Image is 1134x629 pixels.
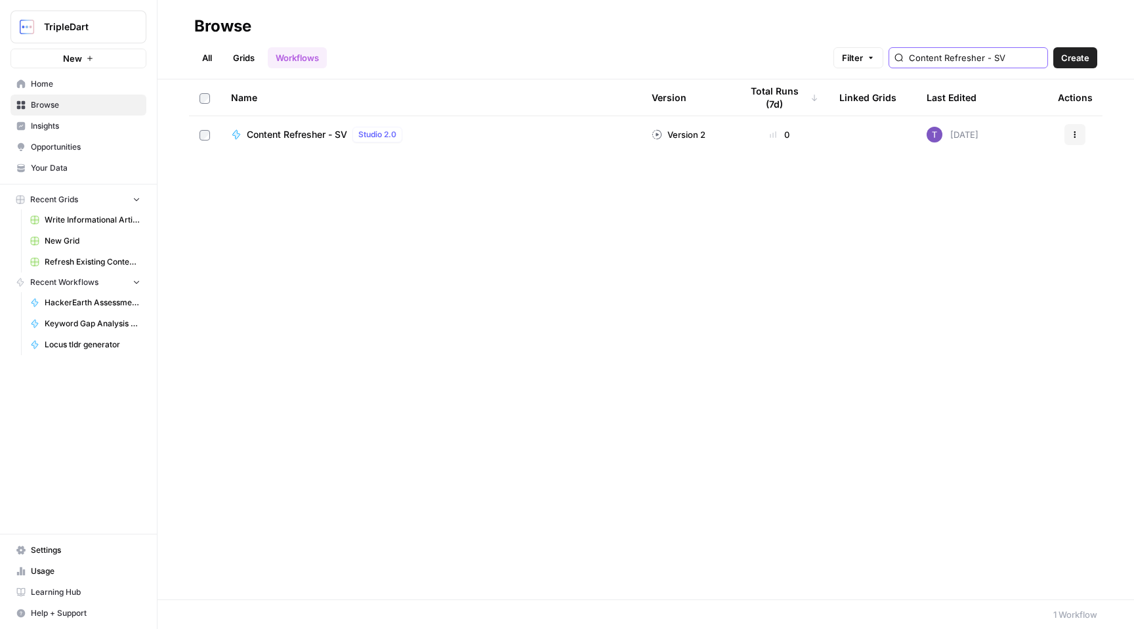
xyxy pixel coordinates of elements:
span: Refresh Existing Content (1) [45,256,140,268]
span: Insights [31,120,140,132]
a: New Grid [24,230,146,251]
button: New [10,49,146,68]
a: Content Refresher - SVStudio 2.0 [231,127,631,142]
span: Content Refresher - SV [247,128,347,141]
div: Last Edited [927,79,976,116]
a: Opportunities [10,137,146,158]
a: Browse [10,95,146,116]
div: 1 Workflow [1053,608,1097,621]
span: Filter [842,51,863,64]
span: Browse [31,99,140,111]
span: TripleDart [44,20,123,33]
a: Settings [10,540,146,561]
span: Learning Hub [31,586,140,598]
a: Keyword Gap Analysis Template - SV [24,313,146,334]
a: Learning Hub [10,582,146,603]
span: Create [1061,51,1089,64]
span: Studio 2.0 [358,129,396,141]
a: Home [10,74,146,95]
button: Filter [833,47,883,68]
span: Write Informational Article - AccuKnox [45,214,140,226]
div: Linked Grids [839,79,896,116]
span: Locus tldr generator [45,339,140,351]
span: Help + Support [31,607,140,619]
div: [DATE] [927,127,978,142]
span: Settings [31,544,140,556]
button: Help + Support [10,603,146,624]
button: Recent Workflows [10,272,146,292]
span: Keyword Gap Analysis Template - SV [45,318,140,330]
a: Refresh Existing Content (1) [24,251,146,272]
span: Recent Workflows [30,276,98,288]
a: Workflows [268,47,327,68]
button: Workspace: TripleDart [10,11,146,43]
img: TripleDart Logo [15,15,39,39]
div: 0 [741,128,818,141]
a: Grids [225,47,262,68]
span: New [63,52,82,65]
input: Search [909,51,1042,64]
div: Version [652,79,686,116]
div: Total Runs (7d) [741,79,818,116]
span: Home [31,78,140,90]
span: Opportunities [31,141,140,153]
div: Actions [1058,79,1093,116]
span: Recent Grids [30,194,78,206]
span: Your Data [31,162,140,174]
a: Your Data [10,158,146,179]
a: Locus tldr generator [24,334,146,355]
div: Browse [194,16,251,37]
span: Usage [31,565,140,577]
a: Write Informational Article - AccuKnox [24,209,146,230]
a: HackerEarth Assessment Test | Final [24,292,146,313]
img: ogabi26qpshj0n8lpzr7tvse760o [927,127,942,142]
a: All [194,47,220,68]
div: Version 2 [652,128,705,141]
a: Insights [10,116,146,137]
button: Recent Grids [10,190,146,209]
span: HackerEarth Assessment Test | Final [45,297,140,309]
span: New Grid [45,235,140,247]
div: Name [231,79,631,116]
a: Usage [10,561,146,582]
button: Create [1053,47,1097,68]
